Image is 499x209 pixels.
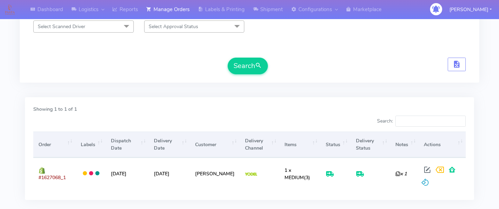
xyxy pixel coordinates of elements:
th: Delivery Channel: activate to sort column ascending [240,132,279,158]
span: Select Scanned Driver [38,23,85,30]
i: x 1 [395,170,407,177]
button: Search [228,58,268,74]
span: (3) [284,167,310,181]
th: Actions: activate to sort column ascending [419,132,466,158]
th: Items: activate to sort column ascending [279,132,320,158]
span: 1 x MEDIUM [284,167,304,181]
span: #1627068_1 [38,174,66,181]
button: [PERSON_NAME] [444,2,497,17]
input: Search: [395,116,466,127]
th: Delivery Date: activate to sort column ascending [149,132,190,158]
td: [PERSON_NAME] [190,158,240,189]
label: Showing 1 to 1 of 1 [33,106,77,113]
label: Search: [377,116,466,127]
th: Dispatch Date: activate to sort column ascending [106,132,149,158]
span: Select Approval Status [149,23,198,30]
th: Notes: activate to sort column ascending [390,132,419,158]
th: Labels: activate to sort column ascending [76,132,106,158]
td: [DATE] [106,158,149,189]
th: Status: activate to sort column ascending [321,132,351,158]
img: shopify.png [38,167,45,174]
th: Delivery Status: activate to sort column ascending [351,132,390,158]
th: Order: activate to sort column ascending [33,132,76,158]
td: [DATE] [149,158,190,189]
th: Customer: activate to sort column ascending [190,132,240,158]
img: Yodel [245,173,257,176]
